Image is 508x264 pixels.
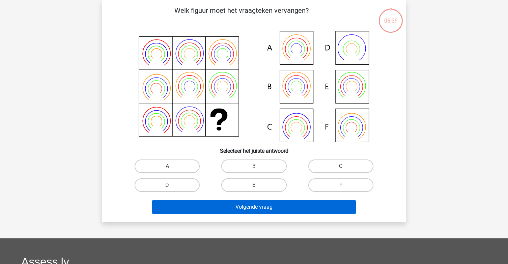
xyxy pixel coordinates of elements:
[221,159,286,173] label: B
[378,8,403,25] div: 06:39
[308,159,373,173] label: C
[135,178,200,192] label: D
[152,200,356,214] button: Volgende vraag
[113,5,370,26] p: Welk figuur moet het vraagteken vervangen?
[113,142,395,154] h6: Selecteer het juiste antwoord
[221,178,286,192] label: E
[135,159,200,173] label: A
[308,178,373,192] label: F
